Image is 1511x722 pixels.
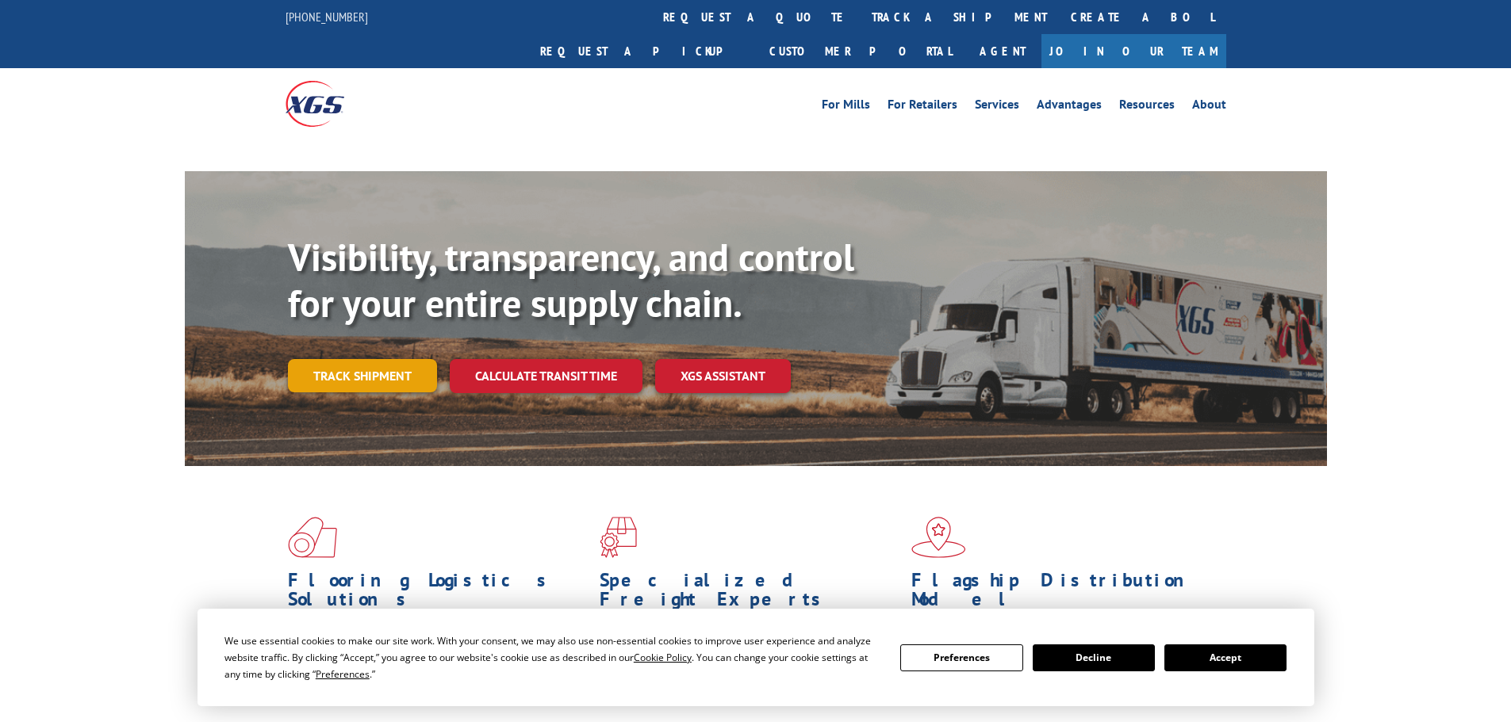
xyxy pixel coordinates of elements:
[288,359,437,392] a: Track shipment
[224,632,881,682] div: We use essential cookies to make our site work. With your consent, we may also use non-essential ...
[822,98,870,116] a: For Mills
[450,359,642,393] a: Calculate transit time
[911,517,966,558] img: xgs-icon-flagship-distribution-model-red
[1192,98,1226,116] a: About
[757,34,964,68] a: Customer Portal
[1041,34,1226,68] a: Join Our Team
[975,98,1019,116] a: Services
[1164,644,1287,671] button: Accept
[1033,644,1155,671] button: Decline
[911,571,1211,617] h1: Flagship Distribution Model
[286,9,368,25] a: [PHONE_NUMBER]
[964,34,1041,68] a: Agent
[634,651,692,664] span: Cookie Policy
[655,359,791,393] a: XGS ASSISTANT
[1037,98,1102,116] a: Advantages
[888,98,957,116] a: For Retailers
[900,644,1022,671] button: Preferences
[600,571,899,617] h1: Specialized Freight Experts
[600,517,637,558] img: xgs-icon-focused-on-flooring-red
[288,232,854,327] b: Visibility, transparency, and control for your entire supply chain.
[198,609,1314,706] div: Cookie Consent Prompt
[288,517,337,558] img: xgs-icon-total-supply-chain-intelligence-red
[528,34,757,68] a: Request a pickup
[1119,98,1175,116] a: Resources
[288,571,588,617] h1: Flooring Logistics Solutions
[316,667,370,681] span: Preferences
